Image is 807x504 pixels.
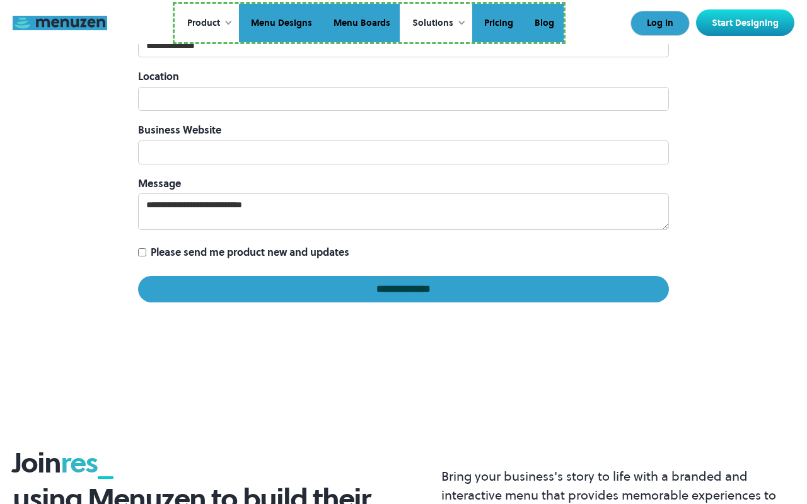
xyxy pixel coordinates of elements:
span: _ [98,443,112,482]
div: Solutions [400,4,472,43]
div: Product [175,4,239,43]
a: Log In [630,11,690,36]
a: Start Designing [696,9,794,36]
label: Message [138,177,669,191]
input: Please send me product new and updates [138,248,146,256]
span: Please send me product new and updates [151,246,349,260]
span: res [61,443,98,482]
div: Solutions [412,16,453,30]
a: Blog [523,4,564,43]
label: Location [138,70,669,84]
a: Menu Boards [322,4,400,43]
label: Business Website [138,123,669,137]
a: Menu Designs [239,4,322,43]
h3: Join [13,445,385,481]
div: Product [187,16,220,30]
a: Pricing [472,4,523,43]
